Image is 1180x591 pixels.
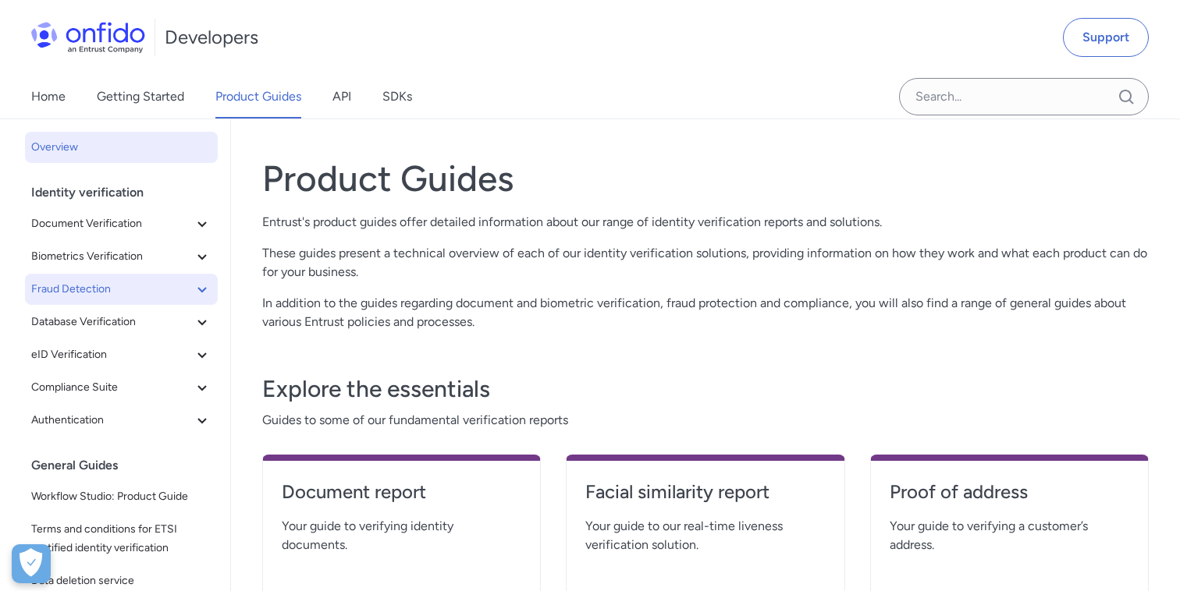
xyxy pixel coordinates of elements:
[31,75,66,119] a: Home
[31,280,193,299] span: Fraud Detection
[262,411,1149,430] span: Guides to some of our fundamental verification reports
[25,306,218,338] button: Database Verification
[31,450,224,481] div: General Guides
[25,514,218,564] a: Terms and conditions for ETSI certified identity verification
[262,244,1149,281] p: These guides present a technical overview of each of our identity verification solutions, providi...
[31,345,193,364] span: eID Verification
[282,480,521,504] h4: Document report
[215,75,301,119] a: Product Guides
[31,22,145,53] img: Onfido Logo
[332,75,351,119] a: API
[31,177,224,208] div: Identity verification
[262,213,1149,232] p: Entrust's product guides offer detailed information about our range of identity verification repo...
[31,520,211,557] span: Terms and conditions for ETSI certified identity verification
[31,138,211,157] span: Overview
[31,214,193,233] span: Document Verification
[585,480,825,504] h4: Facial similarity report
[31,378,193,397] span: Compliance Suite
[899,78,1149,115] input: Onfido search input field
[382,75,412,119] a: SDKs
[25,132,218,163] a: Overview
[31,411,193,430] span: Authentication
[31,572,211,590] span: Data deletion service
[25,339,218,370] button: eID Verification
[585,517,825,554] span: Your guide to our real-time liveness verification solution.
[890,517,1129,554] span: Your guide to verifying a customer’s address.
[890,480,1129,504] h4: Proof of address
[262,294,1149,331] p: In addition to the guides regarding document and biometric verification, fraud protection and com...
[12,544,51,583] button: Open Preferences
[262,373,1149,405] h3: Explore the essentials
[585,480,825,517] a: Facial similarity report
[262,157,1149,200] h1: Product Guides
[282,480,521,517] a: Document report
[1063,18,1149,57] a: Support
[25,372,218,403] button: Compliance Suite
[25,405,218,436] button: Authentication
[890,480,1129,517] a: Proof of address
[25,274,218,305] button: Fraud Detection
[97,75,184,119] a: Getting Started
[31,487,211,506] span: Workflow Studio: Product Guide
[31,313,193,331] span: Database Verification
[282,517,521,554] span: Your guide to verifying identity documents.
[165,25,258,50] h1: Developers
[12,544,51,583] div: Cookie Preferences
[25,481,218,512] a: Workflow Studio: Product Guide
[25,208,218,239] button: Document Verification
[31,247,193,266] span: Biometrics Verification
[25,241,218,272] button: Biometrics Verification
